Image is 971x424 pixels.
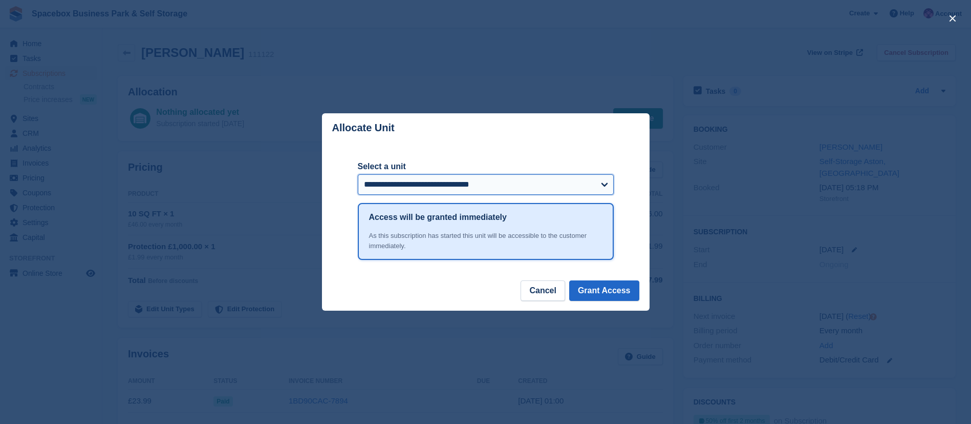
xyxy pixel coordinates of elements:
div: As this subscription has started this unit will be accessible to the customer immediately. [369,231,602,251]
h1: Access will be granted immediately [369,211,507,224]
button: close [944,10,961,27]
button: Cancel [521,280,565,301]
button: Grant Access [569,280,639,301]
label: Select a unit [358,160,614,173]
p: Allocate Unit [332,122,395,134]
